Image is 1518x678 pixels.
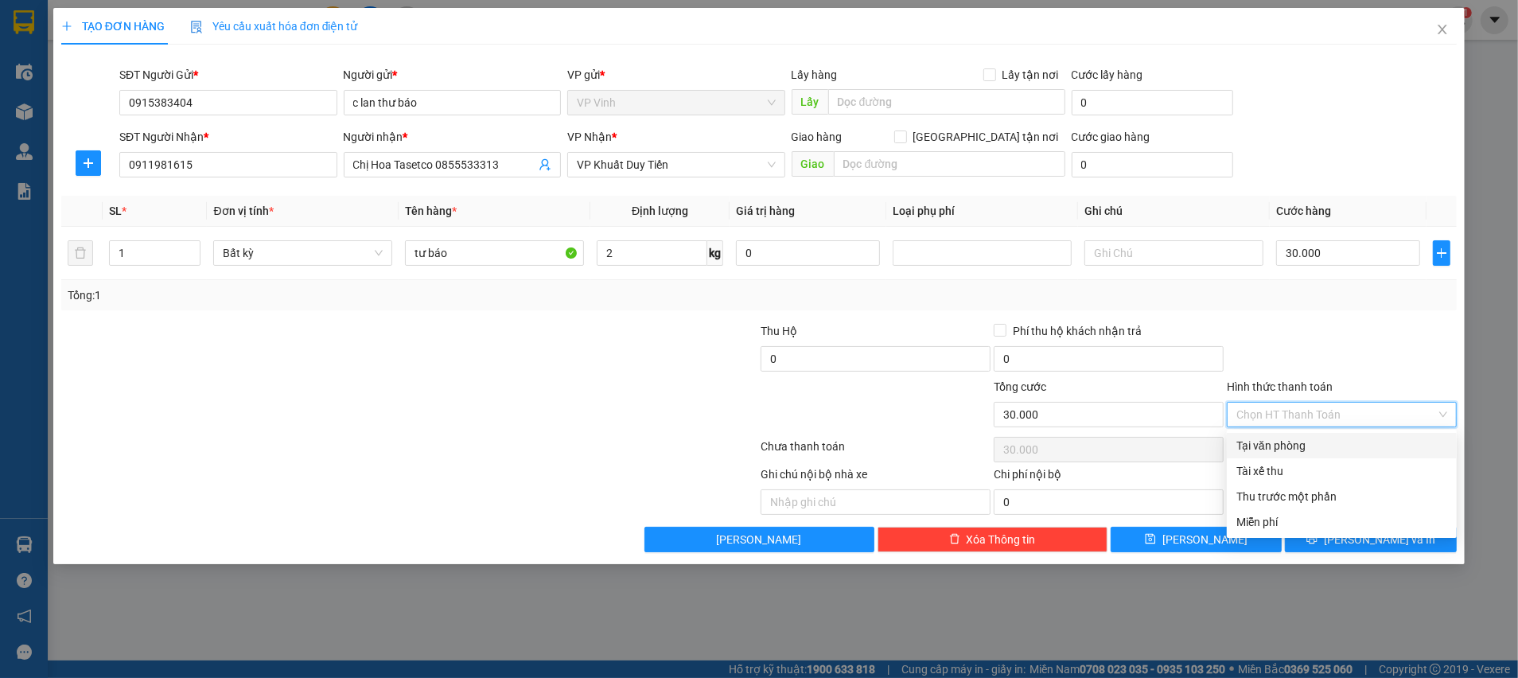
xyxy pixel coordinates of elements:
[68,286,586,304] div: Tổng: 1
[834,151,1065,177] input: Dọc đường
[61,20,165,33] span: TẠO ĐƠN HÀNG
[644,527,874,552] button: [PERSON_NAME]
[76,150,101,176] button: plus
[76,157,100,169] span: plus
[707,240,723,266] span: kg
[632,205,688,217] span: Định lượng
[1236,462,1447,480] div: Tài xế thu
[736,240,880,266] input: 0
[567,66,785,84] div: VP gửi
[539,158,551,171] span: user-add
[344,66,562,84] div: Người gửi
[1433,240,1450,266] button: plus
[577,153,776,177] span: VP Khuất Duy Tiến
[759,438,992,466] div: Chưa thanh toán
[996,66,1065,84] span: Lấy tận nơi
[1306,533,1318,546] span: printer
[1324,531,1435,548] span: [PERSON_NAME] và In
[190,20,358,33] span: Yêu cầu xuất hóa đơn điện tử
[1072,90,1233,115] input: Cước lấy hàng
[344,128,562,146] div: Người nhận
[149,39,665,59] li: [PERSON_NAME], [PERSON_NAME]
[1078,196,1270,227] th: Ghi chú
[1420,8,1465,53] button: Close
[1434,247,1450,259] span: plus
[717,531,802,548] span: [PERSON_NAME]
[405,240,584,266] input: VD: Bàn, Ghế
[1285,527,1457,552] button: printer[PERSON_NAME] và In
[792,131,843,143] span: Giao hàng
[792,151,834,177] span: Giao
[878,527,1107,552] button: deleteXóa Thông tin
[109,205,122,217] span: SL
[1227,380,1333,393] label: Hình thức thanh toán
[1236,488,1447,505] div: Thu trước một phần
[907,128,1065,146] span: [GEOGRAPHIC_DATA] tận nơi
[886,196,1078,227] th: Loại phụ phí
[119,128,337,146] div: SĐT Người Nhận
[405,205,457,217] span: Tên hàng
[149,59,665,79] li: Hotline: 02386655777, 02462925925, 0944789456
[1236,437,1447,454] div: Tại văn phòng
[20,115,151,142] b: GỬI : VP Vinh
[1072,152,1233,177] input: Cước giao hàng
[20,20,99,99] img: logo.jpg
[828,89,1065,115] input: Dọc đường
[577,91,776,115] span: VP Vinh
[761,489,991,515] input: Nhập ghi chú
[761,466,991,489] div: Ghi chú nội bộ nhà xe
[736,205,795,217] span: Giá trị hàng
[1145,533,1156,546] span: save
[1436,23,1449,36] span: close
[792,89,828,115] span: Lấy
[1276,205,1331,217] span: Cước hàng
[994,380,1046,393] span: Tổng cước
[1084,240,1263,266] input: Ghi Chú
[1072,68,1143,81] label: Cước lấy hàng
[1162,531,1247,548] span: [PERSON_NAME]
[1111,527,1283,552] button: save[PERSON_NAME]
[68,240,93,266] button: delete
[567,131,612,143] span: VP Nhận
[190,21,203,33] img: icon
[1006,322,1148,340] span: Phí thu hộ khách nhận trả
[994,466,1224,489] div: Chi phí nội bộ
[223,241,383,265] span: Bất kỳ
[761,325,797,337] span: Thu Hộ
[61,21,72,32] span: plus
[119,66,337,84] div: SĐT Người Gửi
[967,531,1036,548] span: Xóa Thông tin
[949,533,960,546] span: delete
[792,68,838,81] span: Lấy hàng
[213,205,273,217] span: Đơn vị tính
[1236,513,1447,531] div: Miễn phí
[1072,131,1150,143] label: Cước giao hàng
